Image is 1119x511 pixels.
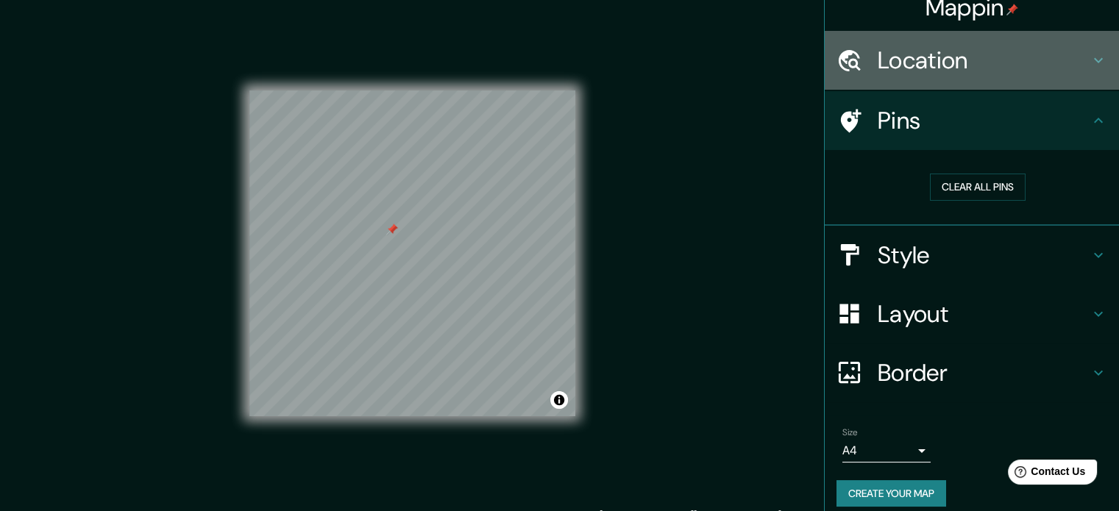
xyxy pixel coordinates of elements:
[842,426,858,438] label: Size
[988,454,1103,495] iframe: Help widget launcher
[842,439,931,462] div: A4
[878,299,1090,329] h4: Layout
[878,46,1090,75] h4: Location
[825,91,1119,150] div: Pins
[1006,4,1018,15] img: pin-icon.png
[878,106,1090,135] h4: Pins
[878,358,1090,387] h4: Border
[550,391,568,409] button: Toggle attribution
[836,480,946,507] button: Create your map
[825,31,1119,90] div: Location
[249,90,575,416] canvas: Map
[825,226,1119,285] div: Style
[878,240,1090,270] h4: Style
[930,174,1026,201] button: Clear all pins
[825,285,1119,343] div: Layout
[825,343,1119,402] div: Border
